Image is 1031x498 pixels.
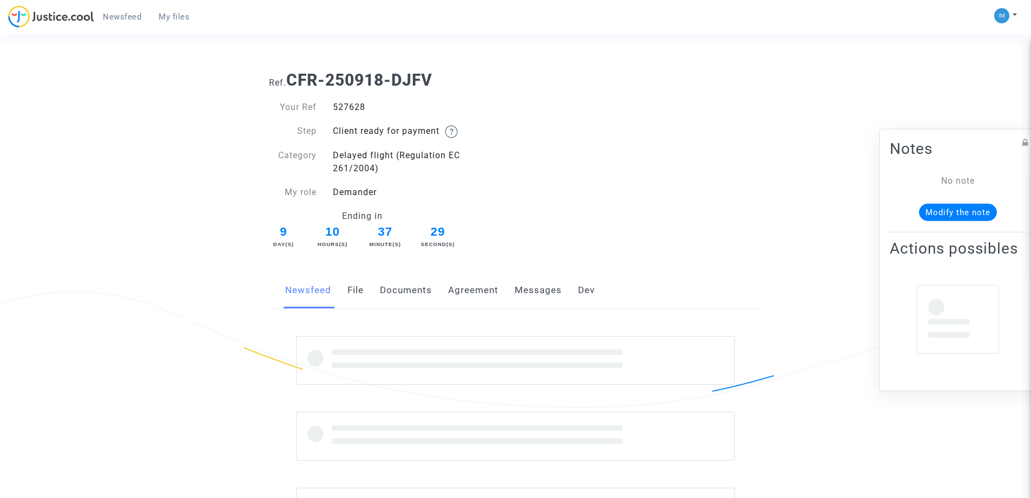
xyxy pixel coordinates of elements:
div: Second(s) [418,241,457,248]
span: 37 [366,223,405,241]
span: 29 [418,223,457,241]
div: Ending in [261,210,464,223]
div: Delayed flight (Regulation EC 261/2004) [325,149,516,175]
a: Newsfeed [94,9,150,25]
button: Modify the note [919,203,997,221]
span: Ref. [269,77,286,88]
div: Minute(s) [366,241,405,248]
a: Dev [578,273,595,308]
img: a105443982b9e25553e3eed4c9f672e7 [994,8,1009,23]
div: No note [906,174,1010,187]
div: Your Ref [261,101,325,114]
span: 10 [313,223,352,241]
a: My files [150,9,198,25]
img: jc-logo.svg [8,5,94,28]
a: Documents [380,273,432,308]
div: Day(s) [268,241,299,248]
a: Messages [515,273,562,308]
a: Newsfeed [285,273,331,308]
span: 9 [268,223,299,241]
h2: Notes [890,139,1026,158]
img: help.svg [445,125,458,138]
div: Step [261,125,325,138]
h2: Actions possibles [890,238,1026,257]
b: CFR-250918-DJFV [286,70,432,89]
span: My files [159,12,189,22]
a: Agreement [448,273,498,308]
span: Newsfeed [103,12,141,22]
div: Demander [325,186,516,199]
div: My role [261,186,325,199]
div: 527628 [325,101,516,114]
div: Client ready for payment [325,125,516,138]
div: Category [261,149,325,175]
a: File [347,273,364,308]
div: Hours(s) [313,241,352,248]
